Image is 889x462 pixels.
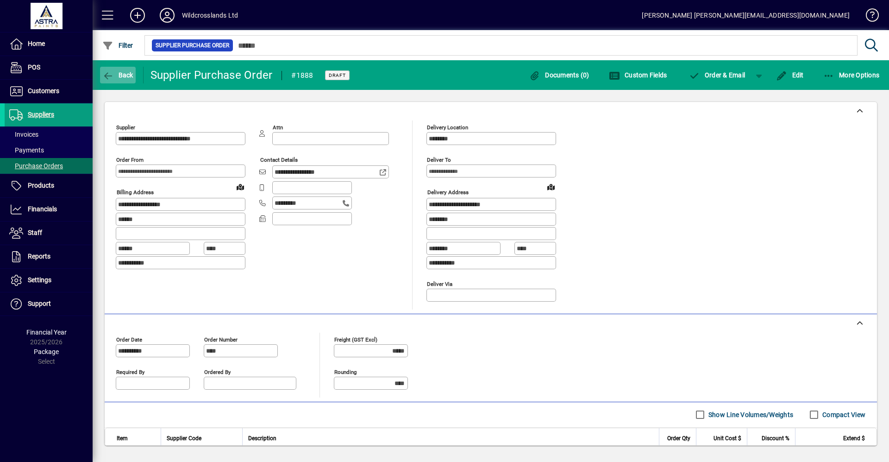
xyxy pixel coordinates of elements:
[233,179,248,194] a: View on map
[28,182,54,189] span: Products
[291,68,313,83] div: #1888
[5,158,93,174] a: Purchase Orders
[5,292,93,316] a: Support
[707,410,793,419] label: Show Line Volumes/Weights
[529,71,589,79] span: Documents (0)
[609,71,667,79] span: Custom Fields
[117,433,128,443] span: Item
[34,348,59,355] span: Package
[102,42,133,49] span: Filter
[329,72,346,78] span: Draft
[116,368,144,375] mat-label: Required by
[843,433,865,443] span: Extend $
[100,37,136,54] button: Filter
[273,124,283,131] mat-label: Attn
[427,157,451,163] mat-label: Deliver To
[116,336,142,342] mat-label: Order date
[28,300,51,307] span: Support
[544,179,558,194] a: View on map
[334,336,377,342] mat-label: Freight (GST excl)
[689,71,745,79] span: Order & Email
[5,174,93,197] a: Products
[607,67,670,83] button: Custom Fields
[820,410,865,419] label: Compact View
[102,71,133,79] span: Back
[5,198,93,221] a: Financials
[150,68,273,82] div: Supplier Purchase Order
[5,32,93,56] a: Home
[123,7,152,24] button: Add
[28,87,59,95] span: Customers
[28,63,40,71] span: POS
[100,67,136,83] button: Back
[527,67,592,83] button: Documents (0)
[93,67,144,83] app-page-header-button: Back
[427,124,468,131] mat-label: Delivery Location
[28,276,51,284] span: Settings
[26,329,67,336] span: Financial Year
[762,433,789,443] span: Discount %
[823,71,880,79] span: More Options
[774,67,806,83] button: Edit
[5,56,93,79] a: POS
[204,368,231,375] mat-label: Ordered by
[204,336,238,342] mat-label: Order number
[684,67,750,83] button: Order & Email
[5,80,93,103] a: Customers
[334,368,357,375] mat-label: Rounding
[714,433,741,443] span: Unit Cost $
[9,162,63,170] span: Purchase Orders
[28,253,50,260] span: Reports
[156,41,229,50] span: Supplier Purchase Order
[152,7,182,24] button: Profile
[776,71,804,79] span: Edit
[5,127,93,142] a: Invoices
[5,142,93,158] a: Payments
[28,40,45,47] span: Home
[9,131,38,138] span: Invoices
[5,222,93,245] a: Staff
[859,2,877,32] a: Knowledge Base
[9,146,44,154] span: Payments
[116,157,144,163] mat-label: Order from
[116,124,135,131] mat-label: Supplier
[427,280,452,287] mat-label: Deliver via
[667,433,690,443] span: Order Qty
[642,8,850,23] div: [PERSON_NAME] [PERSON_NAME][EMAIL_ADDRESS][DOMAIN_NAME]
[5,269,93,292] a: Settings
[182,8,238,23] div: Wildcrosslands Ltd
[821,67,882,83] button: More Options
[167,433,201,443] span: Supplier Code
[28,229,42,236] span: Staff
[28,205,57,213] span: Financials
[28,111,54,118] span: Suppliers
[5,245,93,268] a: Reports
[248,433,276,443] span: Description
